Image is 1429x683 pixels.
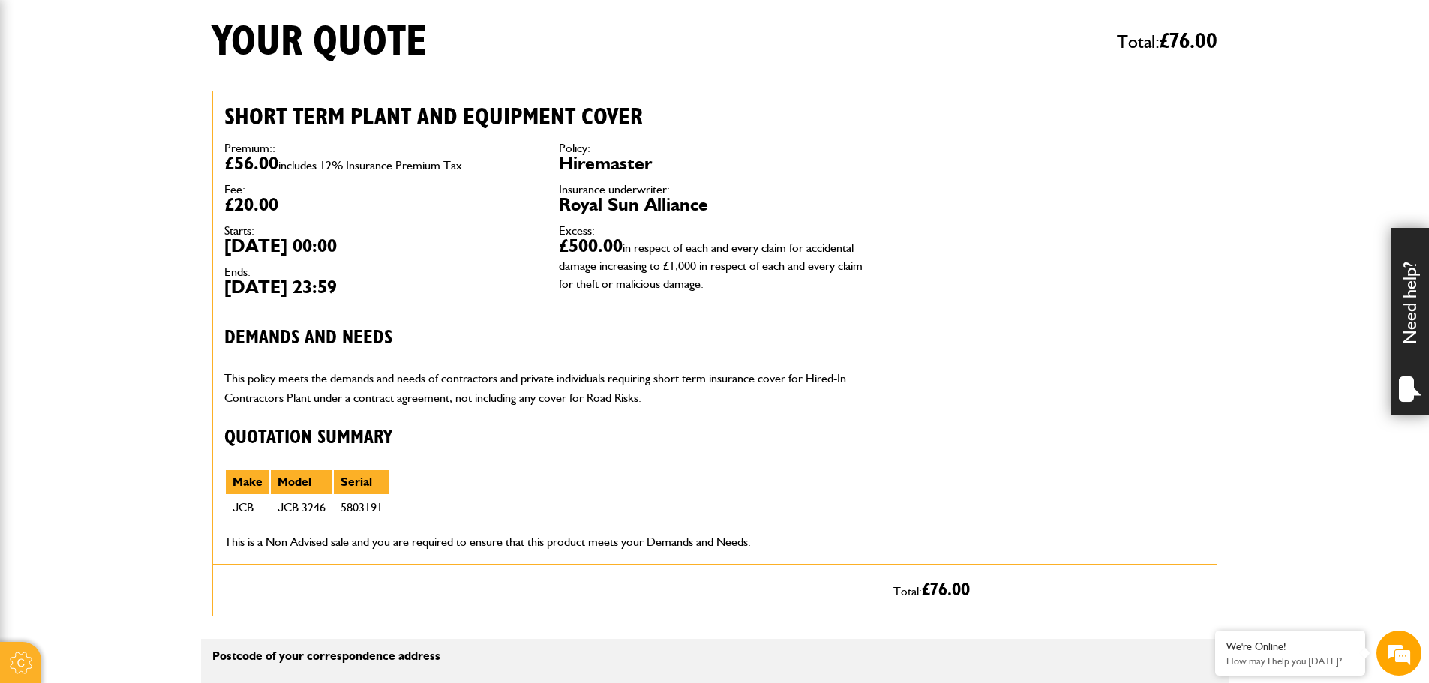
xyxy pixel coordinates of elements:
[225,469,270,495] th: Make
[1226,655,1354,667] p: How may I help you today?
[20,139,274,172] input: Enter your last name
[224,532,871,552] p: This is a Non Advised sale and you are required to ensure that this product meets your Demands an...
[922,581,970,599] span: £
[333,495,390,520] td: 5803191
[20,271,274,449] textarea: Type your message and hit 'Enter'
[20,183,274,216] input: Enter your email address
[224,225,536,237] dt: Starts:
[559,154,871,172] dd: Hiremaster
[224,369,871,407] p: This policy meets the demands and needs of contractors and private individuals requiring short te...
[559,241,863,291] span: in respect of each and every claim for accidental damage increasing to £1,000 in respect of each ...
[224,154,536,172] dd: £56.00
[1226,640,1354,653] div: We're Online!
[559,196,871,214] dd: Royal Sun Alliance
[224,237,536,255] dd: [DATE] 00:00
[893,576,1205,604] p: Total:
[224,142,536,154] dt: Premium::
[26,83,63,104] img: d_20077148190_company_1631870298795_20077148190
[224,184,536,196] dt: Fee:
[225,495,270,520] td: JCB
[204,462,272,482] em: Start Chat
[246,7,282,43] div: Minimize live chat window
[1391,228,1429,415] div: Need help?
[270,495,333,520] td: JCB 3246
[212,17,427,67] h1: Your quote
[559,237,871,291] dd: £500.00
[224,278,536,296] dd: [DATE] 23:59
[78,84,252,103] div: Chat with us now
[224,266,536,278] dt: Ends:
[1169,31,1217,52] span: 76.00
[224,427,871,450] h3: Quotation Summary
[20,227,274,260] input: Enter your phone number
[224,103,871,131] h2: Short term plant and equipment cover
[559,225,871,237] dt: Excess:
[224,196,536,214] dd: £20.00
[212,650,875,662] p: Postcode of your correspondence address
[1160,31,1217,52] span: £
[930,581,970,599] span: 76.00
[333,469,390,495] th: Serial
[559,142,871,154] dt: Policy:
[559,184,871,196] dt: Insurance underwriter:
[270,469,333,495] th: Model
[224,327,871,350] h3: Demands and needs
[1117,25,1217,59] span: Total:
[278,158,462,172] span: includes 12% Insurance Premium Tax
